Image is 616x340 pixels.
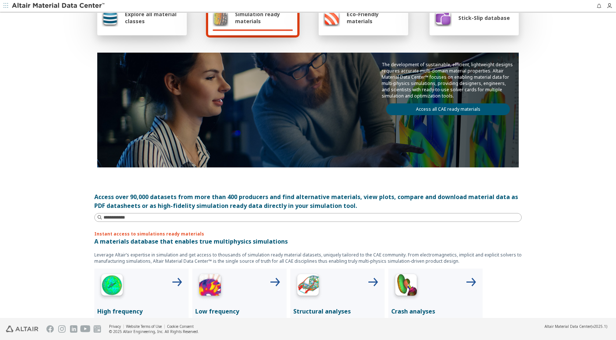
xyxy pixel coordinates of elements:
div: Access over 90,000 datasets from more than 400 producers and find alternative materials, view plo... [94,192,522,210]
span: Eco-Friendly materials [347,11,403,25]
p: Leverage Altair’s expertise in simulation and get access to thousands of simulation ready materia... [94,252,522,264]
span: Simulation ready materials [235,11,293,25]
div: © 2025 Altair Engineering, Inc. All Rights Reserved. [109,329,199,334]
p: A materials database that enables true multiphysics simulations [94,237,522,246]
img: Crash Analyses Icon [391,272,421,301]
a: Access all CAE ready materials [386,103,510,115]
span: Altair Material Data Center [545,324,591,329]
span: Explore all material classes [125,11,182,25]
div: (v2025.1) [545,324,607,329]
img: Altair Material Data Center [12,2,106,10]
img: Explore all material classes [102,9,118,26]
p: Low frequency electromagnetics [195,307,284,325]
p: The development of sustainable, efficient, lightweight designs requires accurate multi-domain mat... [382,61,514,99]
img: Simulation ready materials [213,9,228,26]
img: Structural Analyses Icon [293,272,323,301]
img: Stick-Slip database [434,9,452,26]
img: Altair Engineering [6,326,38,332]
a: Cookie Consent [167,324,194,329]
p: Crash analyses [391,307,480,316]
a: Privacy [109,324,121,329]
p: Instant access to simulations ready materials [94,231,522,237]
p: Structural analyses [293,307,382,316]
p: High frequency electromagnetics [97,307,186,325]
img: Low Frequency Icon [195,272,225,301]
span: Stick-Slip database [458,14,510,21]
a: Website Terms of Use [126,324,162,329]
img: High Frequency Icon [97,272,127,301]
img: Eco-Friendly materials [323,9,340,26]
